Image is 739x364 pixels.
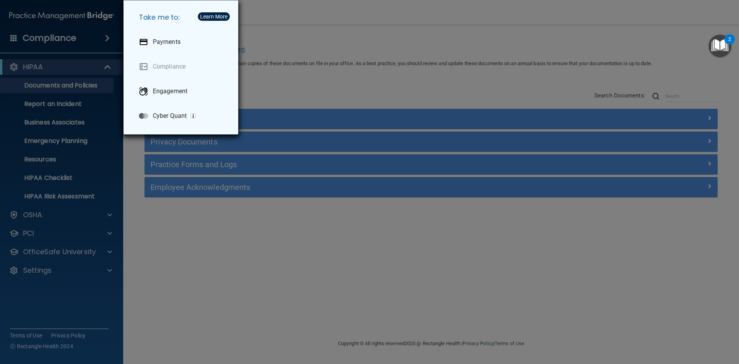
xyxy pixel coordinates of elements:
[709,35,731,57] button: Open Resource Center, 2 new notifications
[133,81,232,102] a: Engagement
[133,56,232,77] a: Compliance
[198,12,230,21] button: Learn More
[133,31,232,53] a: Payments
[200,14,227,19] div: Learn More
[153,38,181,46] p: Payments
[728,39,731,49] div: 2
[133,105,232,127] a: Cyber Quant
[153,87,187,95] p: Engagement
[153,112,187,120] p: Cyber Quant
[133,7,232,28] h5: Take me to:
